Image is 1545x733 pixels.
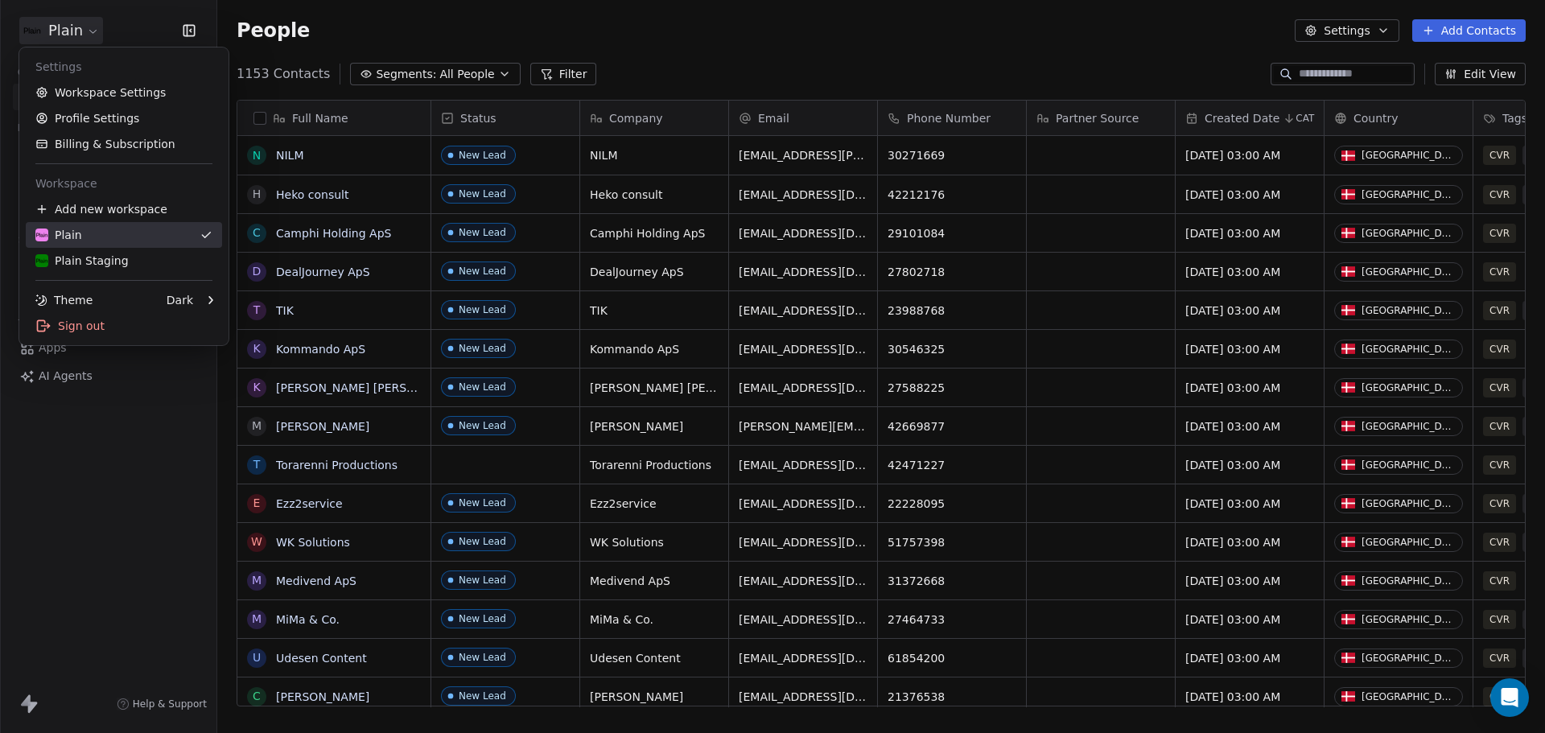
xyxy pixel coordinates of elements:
[26,131,222,157] a: Billing & Subscription
[35,227,82,243] div: Plain
[35,292,93,308] div: Theme
[26,196,222,222] div: Add new workspace
[26,313,222,339] div: Sign out
[35,254,48,267] img: Plain-Logo-Tile.png
[167,292,193,308] div: Dark
[35,253,129,269] div: Plain Staging
[35,229,48,241] img: Plain-Logo-Tile.png
[26,105,222,131] a: Profile Settings
[26,54,222,80] div: Settings
[26,80,222,105] a: Workspace Settings
[26,171,222,196] div: Workspace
